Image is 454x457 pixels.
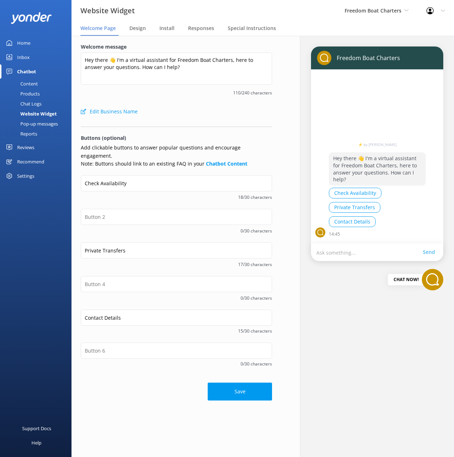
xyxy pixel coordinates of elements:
input: Button 1 [81,175,272,191]
a: Chat Logs [4,99,71,109]
h3: Website Widget [80,5,135,16]
div: Products [4,89,40,99]
p: Add clickable buttons to answer popular questions and encourage engagement. Note: Buttons should ... [81,144,272,168]
img: yonder-white-logo.png [11,12,52,24]
a: Reports [4,129,71,139]
span: Welcome Page [80,25,116,32]
button: Contact Details [329,216,376,227]
div: Content [4,79,38,89]
textarea: Hey there 👋 I'm a virtual assistant for Freedom Boat Charters, here to answer your questions. How... [81,53,272,85]
a: Website Widget [4,109,71,119]
a: ⚡ by [PERSON_NAME] [329,143,426,146]
span: 0/30 characters [81,360,272,367]
input: Button 2 [81,209,272,225]
span: Design [129,25,146,32]
div: Support Docs [22,421,51,436]
span: Install [159,25,174,32]
label: Welcome message [81,43,272,51]
div: Home [17,36,30,50]
a: Pop-up messages [4,119,71,129]
div: Inbox [17,50,30,64]
p: Hey there 👋 I'm a virtual assistant for Freedom Boat Charters, here to answer your questions. How... [329,152,426,185]
span: 0/30 characters [81,295,272,301]
a: Products [4,89,71,99]
a: Content [4,79,71,89]
div: Pop-up messages [4,119,58,129]
div: Chat Now! [388,274,424,285]
a: Send [423,248,438,256]
span: 17/30 characters [81,261,272,268]
div: Chat Logs [4,99,41,109]
input: Button 5 [81,310,272,326]
input: Button 4 [81,276,272,292]
div: Reviews [17,140,34,154]
span: 18/30 characters [81,194,272,201]
p: 14:45 [329,231,340,237]
button: Check Availability [329,188,381,198]
div: Website Widget [4,109,57,119]
p: Ask something... [316,249,423,256]
span: Responses [188,25,214,32]
span: Special Instructions [228,25,276,32]
p: Buttons (optional) [81,134,272,142]
span: 15/30 characters [81,328,272,334]
button: Save [208,383,272,401]
input: Button 6 [81,343,272,359]
a: Chatbot Content [206,160,247,167]
input: Button 3 [81,242,272,259]
button: Edit Business Name [81,104,138,119]
div: Recommend [17,154,44,169]
p: Freedom Boat Charters [331,54,400,62]
span: Freedom Boat Charters [345,7,401,14]
span: 0/30 characters [81,227,272,234]
div: Chatbot [17,64,36,79]
div: Reports [4,129,37,139]
button: Private Transfers [329,202,380,213]
div: Help [31,436,41,450]
span: 110/240 characters [81,89,272,96]
div: Settings [17,169,34,183]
